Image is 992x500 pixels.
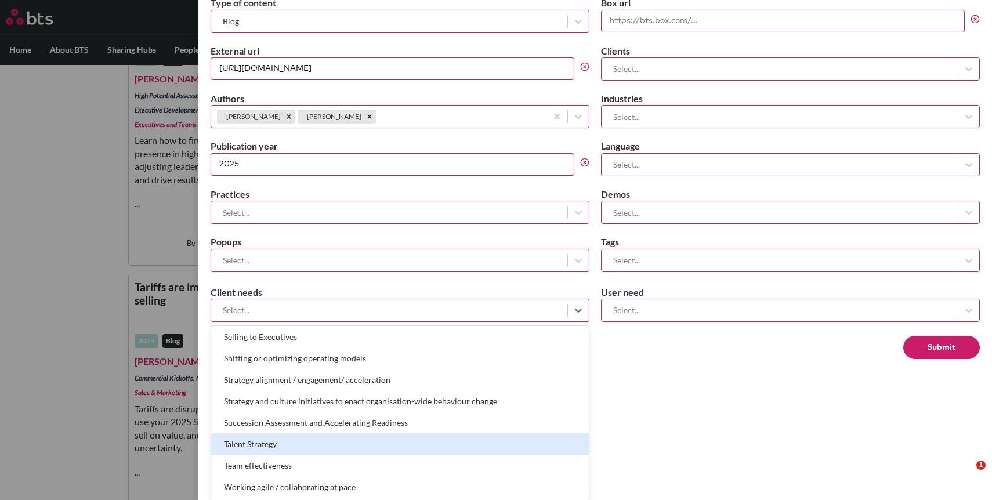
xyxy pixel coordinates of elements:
[601,92,980,105] label: Industries
[211,286,589,299] label: Client needs
[903,336,980,359] button: Submit
[211,390,589,412] div: Strategy and culture initiatives to enact organisation-wide behaviour change
[211,412,589,433] div: Succession Assessment and Accelerating Readiness
[283,110,295,124] div: Remove Lynn Collins
[211,235,589,248] label: Popups
[211,476,589,498] div: Working agile / collaborating at pace
[298,110,363,124] div: [PERSON_NAME]
[211,347,589,369] div: Shifting or optimizing operating models
[211,92,589,105] label: Authors
[211,326,589,347] div: Selling to Executives
[601,286,980,299] label: User need
[953,461,980,488] iframe: Intercom live chat
[601,140,980,153] label: Language
[211,140,589,153] label: Publication year
[601,10,965,32] input: https://bts.box.com/...
[211,45,589,57] label: External url
[217,110,283,124] div: [PERSON_NAME]
[211,455,589,476] div: Team effectiveness
[601,45,980,57] label: Clients
[601,188,980,201] label: Demos
[211,369,589,390] div: Strategy alignment / engagement/ acceleration
[211,188,589,201] label: Practices
[363,110,376,124] div: Remove Matthew Tonken
[976,461,986,470] span: 1
[211,433,589,455] div: Talent Strategy
[601,235,980,248] label: Tags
